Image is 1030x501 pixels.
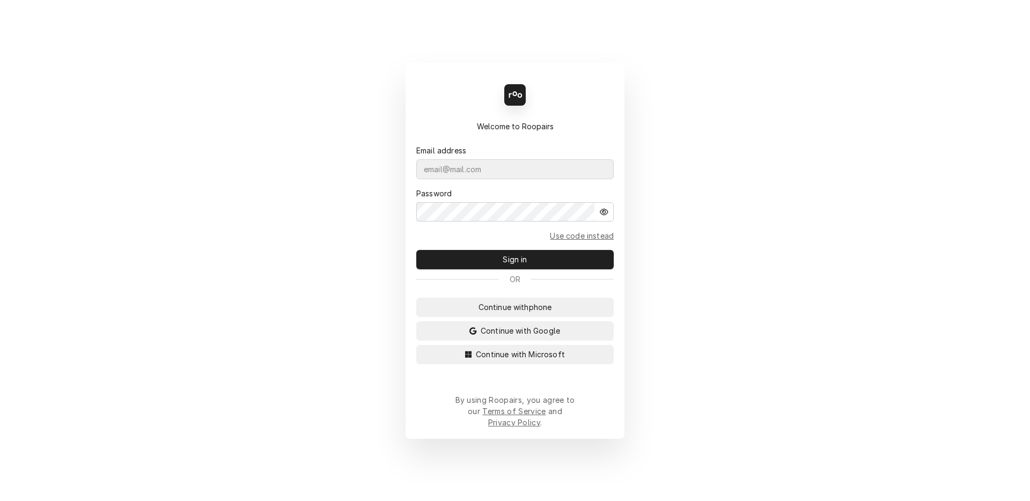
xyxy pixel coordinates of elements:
[416,274,614,285] div: Or
[416,321,614,341] button: Continue with Google
[416,188,452,199] label: Password
[416,250,614,269] button: Sign in
[482,407,546,416] a: Terms of Service
[476,301,554,313] span: Continue with phone
[416,345,614,364] button: Continue with Microsoft
[416,159,614,179] input: email@mail.com
[416,145,466,156] label: Email address
[416,298,614,317] button: Continue withphone
[474,349,567,360] span: Continue with Microsoft
[501,254,529,265] span: Sign in
[550,230,614,241] a: Go to Email and code form
[455,394,575,428] div: By using Roopairs, you agree to our and .
[416,121,614,132] div: Welcome to Roopairs
[488,418,540,427] a: Privacy Policy
[479,325,562,336] span: Continue with Google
